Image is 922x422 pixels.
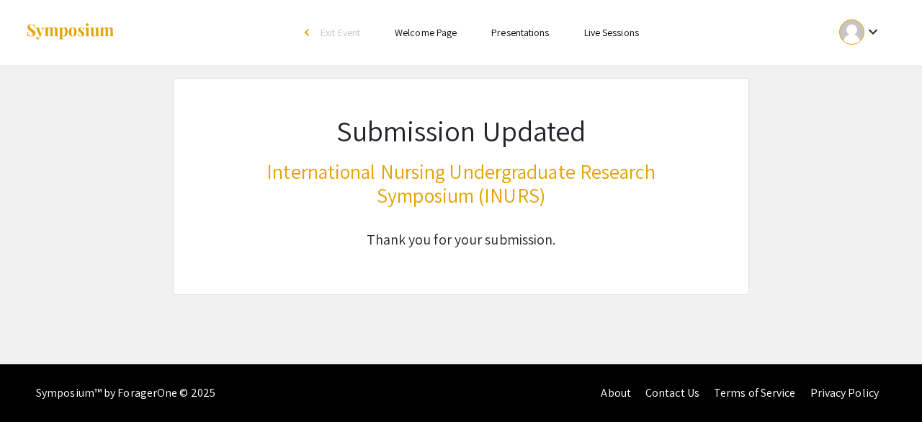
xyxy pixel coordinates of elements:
a: About [601,385,631,400]
mat-icon: Expand account dropdown [864,23,882,40]
button: Expand account dropdown [824,16,897,48]
h3: International Nursing Undergraduate Research Symposium (INURS) [243,159,679,208]
h5: Thank you for your submission. [243,231,679,248]
a: Privacy Policy [810,385,879,400]
a: Contact Us [645,385,699,400]
h1: Submission Updated [243,113,679,148]
a: Welcome Page [395,26,457,39]
iframe: Chat [11,357,61,411]
a: Presentations [491,26,549,39]
a: Terms of Service [714,385,796,400]
img: Symposium by ForagerOne [25,22,115,42]
span: Exit Event [321,26,360,39]
div: Symposium™ by ForagerOne © 2025 [36,364,215,422]
a: Live Sessions [584,26,639,39]
div: arrow_back_ios [305,28,313,37]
